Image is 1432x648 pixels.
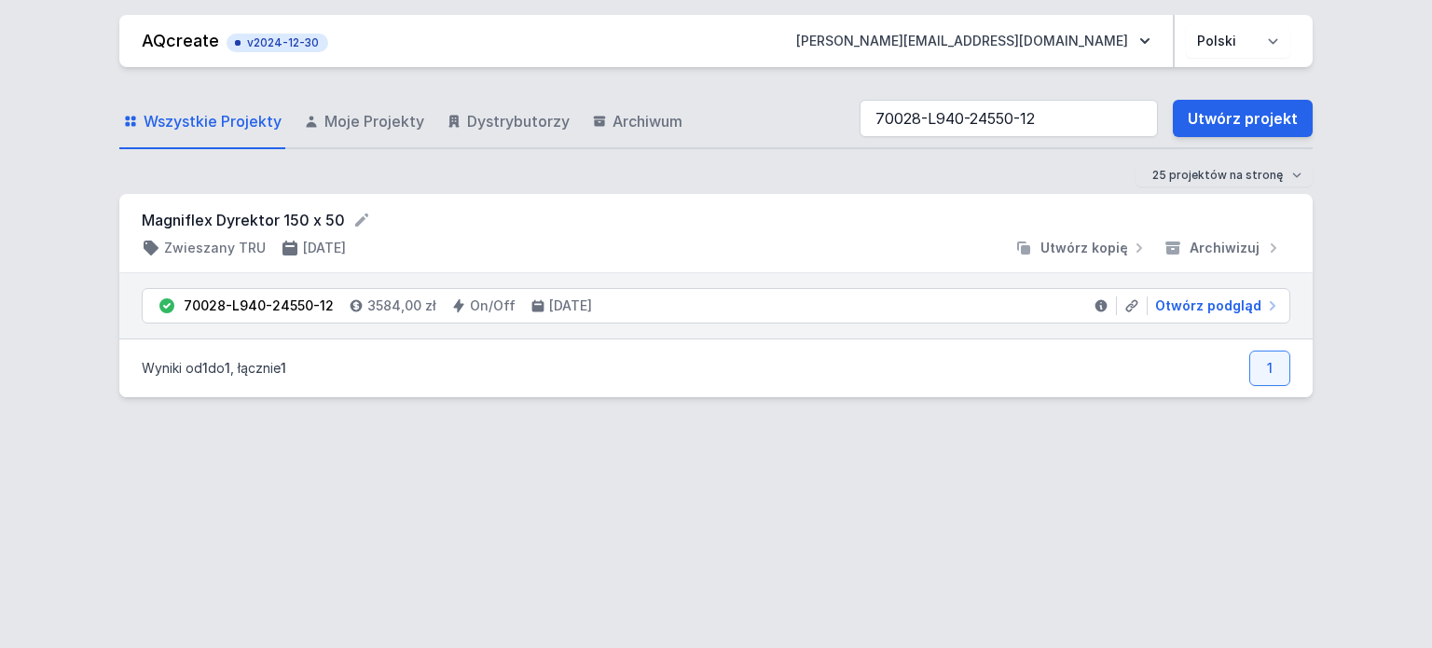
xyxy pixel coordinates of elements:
h4: [DATE] [549,296,592,315]
a: Archiwum [588,95,686,149]
span: 1 [202,360,208,376]
span: 1 [225,360,230,376]
a: AQcreate [142,31,219,50]
span: Otwórz podgląd [1155,296,1261,315]
button: v2024-12-30 [227,30,328,52]
span: Archiwum [613,110,682,132]
a: Wszystkie Projekty [119,95,285,149]
a: Utwórz projekt [1173,100,1313,137]
button: [PERSON_NAME][EMAIL_ADDRESS][DOMAIN_NAME] [781,24,1165,58]
h4: On/Off [470,296,516,315]
span: Wszystkie Projekty [144,110,282,132]
a: Otwórz podgląd [1148,296,1282,315]
h4: Zwieszany TRU [164,239,266,257]
h4: 3584,00 zł [367,296,436,315]
select: Wybierz język [1186,24,1290,58]
span: Utwórz kopię [1040,239,1128,257]
p: Wyniki od do , łącznie [142,359,286,378]
input: Szukaj wśród projektów i wersji... [860,100,1158,137]
span: 1 [281,360,286,376]
button: Edytuj nazwę projektu [352,211,371,229]
a: Dystrybutorzy [443,95,573,149]
span: Dystrybutorzy [467,110,570,132]
h4: [DATE] [303,239,346,257]
span: Moje Projekty [324,110,424,132]
button: Archiwizuj [1156,239,1290,257]
a: Moje Projekty [300,95,428,149]
div: 70028-L940-24550-12 [184,296,334,315]
button: Utwórz kopię [1007,239,1156,257]
span: Archiwizuj [1190,239,1260,257]
form: Magniflex Dyrektor 150 x 50 [142,209,1290,231]
a: 1 [1249,351,1290,386]
span: v2024-12-30 [236,35,319,50]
